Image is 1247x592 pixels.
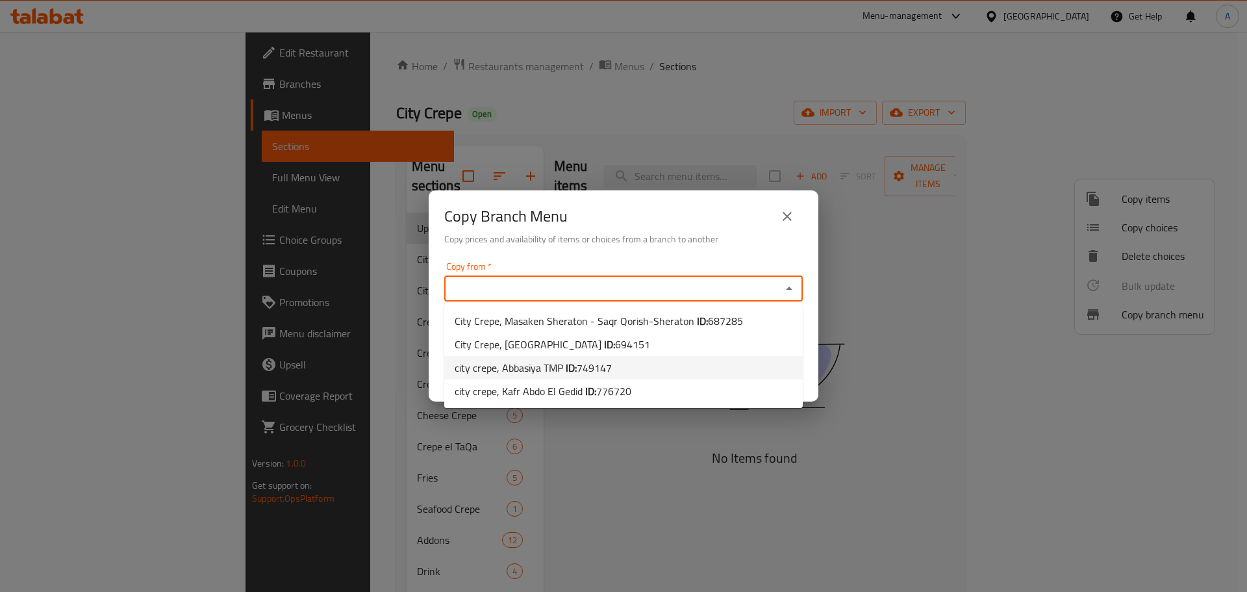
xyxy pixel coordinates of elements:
h2: Copy Branch Menu [444,206,568,227]
b: ID: [585,381,596,401]
b: ID: [566,358,577,378]
span: City Crepe, Masaken Sheraton - Saqr Qorish-Sheraton [455,313,743,329]
button: Close [780,279,798,298]
h6: Copy prices and availability of items or choices from a branch to another [444,232,803,246]
span: city crepe, Kafr Abdo El Gedid [455,383,631,399]
span: City Crepe, [GEOGRAPHIC_DATA] [455,337,650,352]
span: 694151 [615,335,650,354]
span: 776720 [596,381,631,401]
span: 687285 [708,311,743,331]
b: ID: [604,335,615,354]
button: close [772,201,803,232]
span: city crepe, Abbasiya TMP [455,360,612,376]
b: ID: [697,311,708,331]
span: 749147 [577,358,612,378]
